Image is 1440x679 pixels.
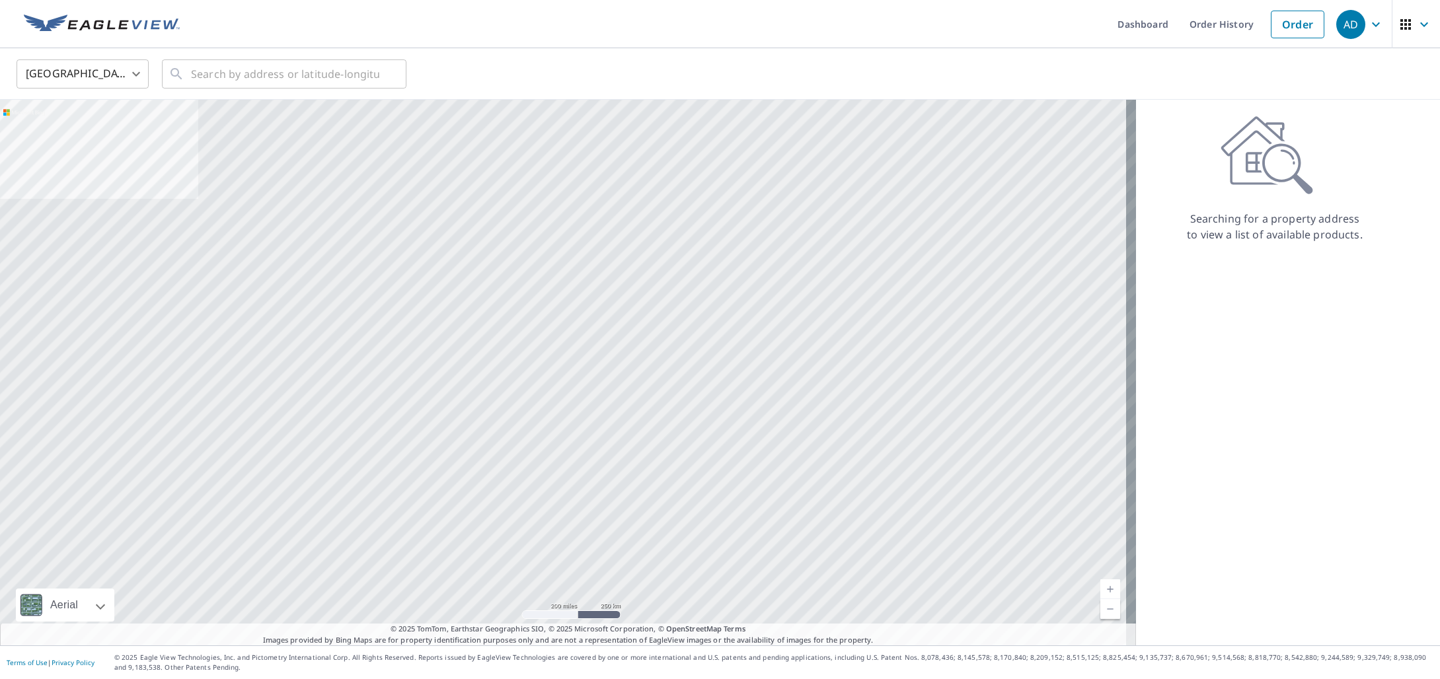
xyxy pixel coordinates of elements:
a: Terms [724,624,745,633]
a: OpenStreetMap [666,624,722,633]
p: Searching for a property address to view a list of available products. [1186,211,1363,242]
div: Aerial [46,589,82,622]
p: | [7,659,95,666]
div: [GEOGRAPHIC_DATA] [17,55,149,92]
input: Search by address or latitude-longitude [191,55,379,92]
img: EV Logo [24,15,180,34]
a: Order [1271,11,1324,38]
div: AD [1336,10,1365,39]
a: Privacy Policy [52,658,95,667]
div: Aerial [16,589,114,622]
a: Terms of Use [7,658,48,667]
p: © 2025 Eagle View Technologies, Inc. and Pictometry International Corp. All Rights Reserved. Repo... [114,653,1433,672]
a: Current Level 5, Zoom Out [1100,599,1120,619]
span: © 2025 TomTom, Earthstar Geographics SIO, © 2025 Microsoft Corporation, © [391,624,745,635]
a: Current Level 5, Zoom In [1100,579,1120,599]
